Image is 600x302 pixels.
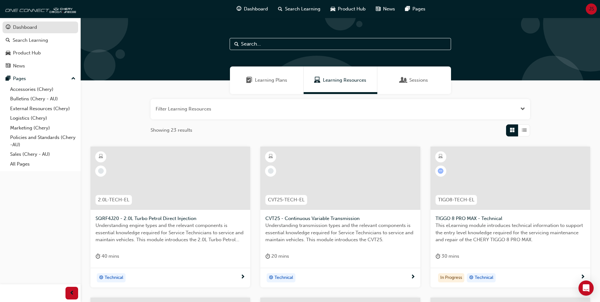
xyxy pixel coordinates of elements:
[331,5,335,13] span: car-icon
[6,76,10,82] span: pages-icon
[376,5,380,13] span: news-icon
[510,127,515,134] span: Grid
[105,274,123,281] span: Technical
[268,196,305,204] span: CVT25-TECH-EL
[71,75,76,83] span: up-icon
[405,5,410,13] span: pages-icon
[96,252,100,260] span: duration-icon
[325,3,371,16] a: car-iconProduct Hub
[90,147,250,288] a: 2.0L-TECH-ELSQRF4J20 - 2.0L Turbo Petrol Direct InjectionUnderstanding engine types and the relev...
[409,77,428,84] span: Sessions
[377,66,451,94] a: SessionsSessions
[383,5,395,13] span: News
[99,274,103,282] span: target-icon
[99,153,103,161] span: learningResourceType_ELEARNING-icon
[400,3,430,16] a: pages-iconPages
[3,35,78,46] a: Search Learning
[240,274,245,280] span: next-icon
[8,85,78,94] a: Accessories (Chery)
[469,274,473,282] span: target-icon
[8,133,78,149] a: Policies and Standards (Chery -AU)
[13,24,37,31] div: Dashboard
[151,127,192,134] span: Showing 23 results
[520,105,525,113] button: Open the filter
[522,127,527,134] span: List
[265,222,415,243] span: Understanding transmission types and the relevant components is essential knowledge required for ...
[8,104,78,114] a: External Resources (Chery)
[400,77,407,84] span: Sessions
[436,222,585,243] span: This eLearning module introduces technical information to support the entry level knowledge requi...
[438,153,443,161] span: learningResourceType_ELEARNING-icon
[13,49,41,57] div: Product Hub
[438,273,464,283] div: In Progress
[3,22,78,33] a: Dashboard
[475,274,493,281] span: Technical
[586,3,597,15] button: JS
[265,252,289,260] div: 20 mins
[3,3,76,15] img: oneconnect
[438,196,474,204] span: TIGO8-TECH-EL
[255,77,287,84] span: Learning Plans
[589,5,594,13] span: JS
[3,47,78,59] a: Product Hub
[8,159,78,169] a: All Pages
[6,25,10,30] span: guage-icon
[412,5,425,13] span: Pages
[578,280,594,296] div: Open Intercom Messenger
[260,147,420,288] a: CVT25-TECH-ELCVT25 - Continuous Variable TransmissionUnderstanding transmission types and the rel...
[246,77,252,84] span: Learning Plans
[244,5,268,13] span: Dashboard
[98,196,129,204] span: 2.0L-TECH-EL
[6,38,10,43] span: search-icon
[265,252,270,260] span: duration-icon
[371,3,400,16] a: news-iconNews
[98,168,104,174] span: learningRecordVerb_NONE-icon
[436,215,585,222] span: TIGGO 8 PRO MAX - Technical
[436,252,459,260] div: 30 mins
[3,60,78,72] a: News
[411,274,415,280] span: next-icon
[338,5,366,13] span: Product Hub
[6,63,10,69] span: news-icon
[438,168,443,174] span: learningRecordVerb_ATTEMPT-icon
[96,222,245,243] span: Understanding engine types and the relevant components is essential knowledge required for Servic...
[230,66,304,94] a: Learning PlansLearning Plans
[314,77,320,84] span: Learning Resources
[269,153,273,161] span: learningResourceType_ELEARNING-icon
[430,147,590,288] a: TIGO8-TECH-ELTIGGO 8 PRO MAX - TechnicalThis eLearning module introduces technical information to...
[3,73,78,85] button: Pages
[232,3,273,16] a: guage-iconDashboard
[237,5,241,13] span: guage-icon
[8,123,78,133] a: Marketing (Chery)
[8,149,78,159] a: Sales (Chery - AU)
[230,38,451,50] input: Search...
[436,252,440,260] span: duration-icon
[304,66,377,94] a: Learning ResourcesLearning Resources
[285,5,320,13] span: Search Learning
[580,274,585,280] span: next-icon
[8,94,78,104] a: Bulletins (Chery - AU)
[323,77,366,84] span: Learning Resources
[13,37,48,44] div: Search Learning
[96,252,119,260] div: 40 mins
[3,20,78,73] button: DashboardSearch LearningProduct HubNews
[273,3,325,16] a: search-iconSearch Learning
[265,215,415,222] span: CVT25 - Continuous Variable Transmission
[13,75,26,82] div: Pages
[275,274,293,281] span: Technical
[6,50,10,56] span: car-icon
[234,41,239,48] span: Search
[13,62,25,70] div: News
[70,289,74,297] span: prev-icon
[278,5,282,13] span: search-icon
[269,274,273,282] span: target-icon
[8,113,78,123] a: Logistics (Chery)
[268,168,274,174] span: learningRecordVerb_NONE-icon
[96,215,245,222] span: SQRF4J20 - 2.0L Turbo Petrol Direct Injection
